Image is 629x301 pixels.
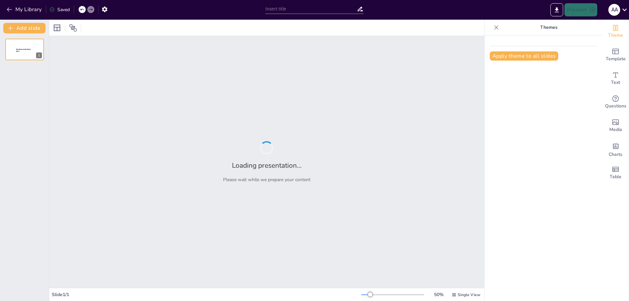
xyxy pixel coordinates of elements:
button: Export to PowerPoint [550,3,563,16]
button: Apply theme to all slides [490,51,558,61]
span: Table [610,173,621,180]
span: Theme [608,32,623,39]
span: Questions [605,103,626,110]
span: Position [69,24,77,32]
div: Saved [49,7,70,13]
button: Add slide [3,23,46,33]
div: Add text boxes [602,67,629,90]
div: 1 [36,52,42,58]
p: Please wait while we prepare your content [223,177,311,183]
input: Insert title [265,4,357,14]
div: A A [608,4,620,16]
span: Sendsteps presentation editor [16,48,31,52]
p: Themes [502,20,596,35]
div: 1 [5,39,44,60]
div: Layout [52,23,62,33]
button: My Library [5,4,45,15]
span: Charts [609,151,622,158]
span: Template [606,55,626,63]
span: Media [609,126,622,133]
span: Text [611,79,620,86]
div: Add a table [602,161,629,185]
div: Add images, graphics, shapes or video [602,114,629,138]
div: Add charts and graphs [602,138,629,161]
span: Single View [458,292,480,297]
div: Get real-time input from your audience [602,90,629,114]
h2: Loading presentation... [232,161,302,170]
div: Change the overall theme [602,20,629,43]
button: Present [564,3,597,16]
button: A A [608,3,620,16]
div: 50 % [431,292,447,298]
div: Add ready made slides [602,43,629,67]
div: Slide 1 / 1 [52,292,361,298]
